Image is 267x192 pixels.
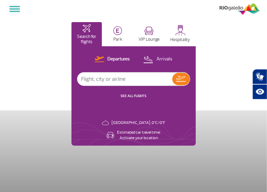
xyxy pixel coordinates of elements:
p: Search for flights [75,34,99,45]
button: Hospitality [165,22,196,46]
p: Estimated car travel time: Activate your location [117,130,161,141]
div: Plugin de acessibilidade da Hand Talk. [252,69,267,99]
button: Abrir recursos assistivos. [252,84,267,99]
button: Search for flights [71,22,102,46]
p: Hospitality [171,37,190,42]
img: hospitality.svg [175,25,186,36]
button: Arrivals [141,55,174,64]
button: SEE ALL FLIGHTS [118,93,149,99]
p: VIP Lounge [139,37,160,42]
p: [GEOGRAPHIC_DATA]: 0°C/0°F [112,120,165,126]
button: Park [103,22,133,46]
button: Abrir tradutor de língua de sinais. [252,69,267,84]
img: airplaneHomeActive.svg [83,24,91,32]
input: Flight, city or airline [77,73,172,86]
button: VIP Lounge [134,22,165,46]
p: Park [113,37,122,42]
a: SEE ALL FLIGHTS [121,94,146,98]
img: vipRoom.svg [144,27,154,35]
p: Arrivals [156,56,172,63]
p: Departures [108,56,130,63]
button: Departures [93,55,132,64]
img: carParkingHome.svg [113,26,122,35]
